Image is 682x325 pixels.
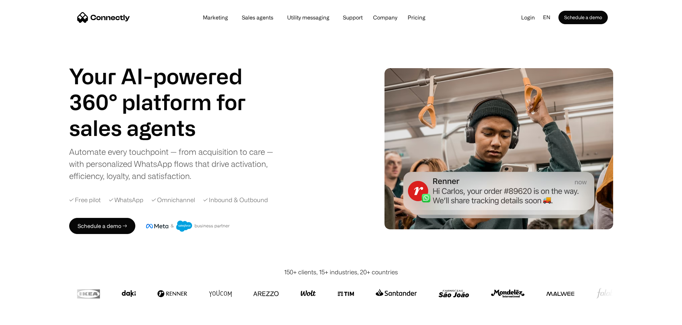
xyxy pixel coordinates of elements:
[69,195,101,204] div: ✓ Free pilot
[284,268,398,277] div: 150+ clients, 15+ industries, 20+ countries
[69,146,281,182] div: Automate every touchpoint — from acquisition to care — with personalized WhatsApp flows that driv...
[373,13,397,22] div: Company
[69,115,271,141] div: 1 of 4
[146,221,230,232] img: Meta and Salesforce business partner badge.
[69,63,271,115] h1: Your AI-powered 360° platform for
[69,218,135,234] a: Schedule a demo →
[543,12,550,22] div: en
[13,313,40,323] ul: Language list
[77,12,130,22] a: home
[69,115,271,141] h1: sales agents
[236,15,279,20] a: Sales agents
[69,115,271,141] div: carousel
[337,15,368,20] a: Support
[540,12,558,22] div: en
[197,15,233,20] a: Marketing
[558,11,608,24] a: Schedule a demo
[282,15,335,20] a: Utility messaging
[109,195,143,204] div: ✓ WhatsApp
[7,313,40,323] aside: Language selected: English
[371,13,399,22] div: Company
[402,15,431,20] a: Pricing
[151,195,195,204] div: ✓ Omnichannel
[203,195,268,204] div: ✓ Inbound & Outbound
[516,12,540,22] a: Login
